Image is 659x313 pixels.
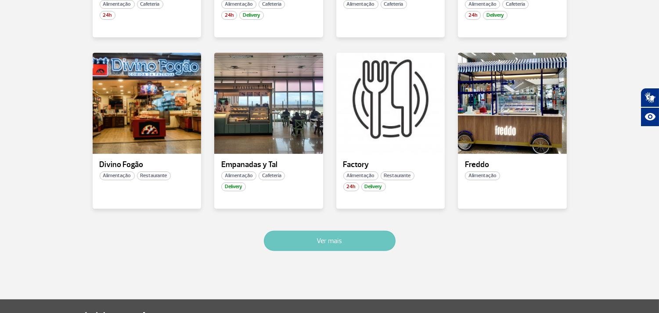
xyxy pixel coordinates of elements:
[137,171,171,180] span: Restaurante
[343,171,378,180] span: Alimentação
[100,171,135,180] span: Alimentação
[221,182,246,191] span: Delivery
[641,88,659,127] div: Plugin de acessibilidade da Hand Talk.
[343,182,359,191] span: 24h
[641,107,659,127] button: Abrir recursos assistivos.
[264,231,396,251] button: Ver mais
[221,160,316,169] p: Empanadas y Tal
[259,171,285,180] span: Cafeteria
[343,160,438,169] p: Factory
[361,182,386,191] span: Delivery
[483,11,508,20] span: Delivery
[465,171,500,180] span: Alimentação
[239,11,264,20] span: Delivery
[100,160,194,169] p: Divino Fogão
[465,160,560,169] p: Freddo
[381,171,414,180] span: Restaurante
[221,11,237,20] span: 24h
[221,171,256,180] span: Alimentação
[641,88,659,107] button: Abrir tradutor de língua de sinais.
[465,11,481,20] span: 24h
[100,11,115,20] span: 24h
